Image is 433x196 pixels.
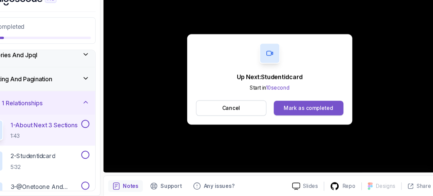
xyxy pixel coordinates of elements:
[163,179,200,190] button: Support button
[281,106,345,119] button: Mark as completed
[177,181,196,188] p: Support
[129,179,161,190] button: notes button
[375,181,393,188] p: Designs
[39,152,80,160] p: 2 - Studentidcard
[290,109,336,116] div: Mark as completed
[274,91,296,96] span: 10 second
[12,34,51,41] span: completed
[13,60,63,68] h3: 5 - Queries And Jpql
[39,181,102,189] p: 3 - @Onetoone And @Joincolumn
[293,181,327,188] a: Slides
[142,181,156,188] p: Notes
[13,123,111,142] button: 1-About Next 3 Sections1:43
[39,124,100,132] p: 1 - About Next 3 Sections
[247,90,308,97] p: Start in
[7,53,117,74] button: 5-Queries And Jpql
[13,82,77,90] h3: 6 - Sorting And Pagination
[247,80,308,88] p: Up Next: Studentidcard
[39,135,100,141] p: 1:43
[344,181,356,188] p: Repo
[308,181,322,188] p: Slides
[7,7,97,18] a: Dashboard
[413,181,426,188] p: Share
[209,105,274,119] button: Cancel
[13,104,68,112] h3: 7 - 1 To 1 Relationships
[12,34,23,41] span: 21 %
[327,180,362,189] a: Repo
[398,181,426,188] button: Share
[7,97,117,118] button: 7-1 To 1 Relationships
[13,152,111,171] button: 2-Studentidcard5:32
[203,179,249,190] button: Feedback button
[233,109,250,116] p: Cancel
[39,163,80,170] p: 5:32
[216,181,245,188] p: Any issues?
[7,75,117,96] button: 6-Sorting And Pagination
